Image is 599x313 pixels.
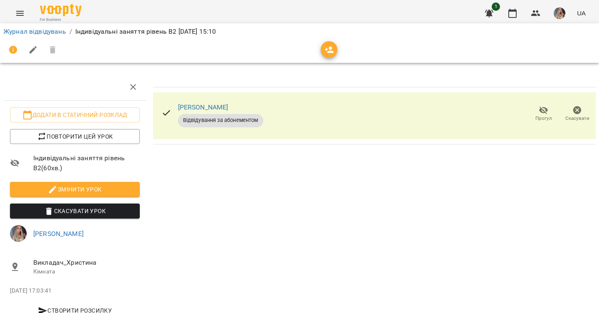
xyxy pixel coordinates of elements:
button: Прогул [527,102,560,126]
button: Додати в статичний розклад [10,107,140,122]
a: [PERSON_NAME] [33,230,84,238]
span: Викладач_Христина [33,258,140,268]
span: For Business [40,17,82,22]
img: d9d45dfaca939939c7a8df8fb5c98c46.jpg [554,7,565,19]
span: Змінити урок [17,184,133,194]
li: / [69,27,72,37]
button: Повторити цей урок [10,129,140,144]
span: Повторити цей урок [17,132,133,142]
span: Додати в статичний розклад [17,110,133,120]
span: Скасувати [565,115,589,122]
button: Змінити урок [10,182,140,197]
span: Прогул [535,115,552,122]
button: UA [574,5,589,21]
span: Скасувати Урок [17,206,133,216]
p: Індивідуальні заняття рівень В2 [DATE] 15:10 [75,27,216,37]
span: Індивідуальні заняття рівень В2 ( 60 хв. ) [33,153,140,173]
img: Voopty Logo [40,4,82,16]
span: 1 [492,2,500,11]
button: Скасувати [560,102,594,126]
button: Menu [10,3,30,23]
img: d9d45dfaca939939c7a8df8fb5c98c46.jpg [10,225,27,242]
nav: breadcrumb [3,27,596,37]
p: Кімната [33,268,140,276]
a: [PERSON_NAME] [178,103,228,111]
button: Скасувати Урок [10,204,140,219]
p: [DATE] 17:03:41 [10,287,140,295]
span: UA [577,9,586,17]
a: Журнал відвідувань [3,27,66,35]
span: Відвідування за абонементом [178,117,263,124]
